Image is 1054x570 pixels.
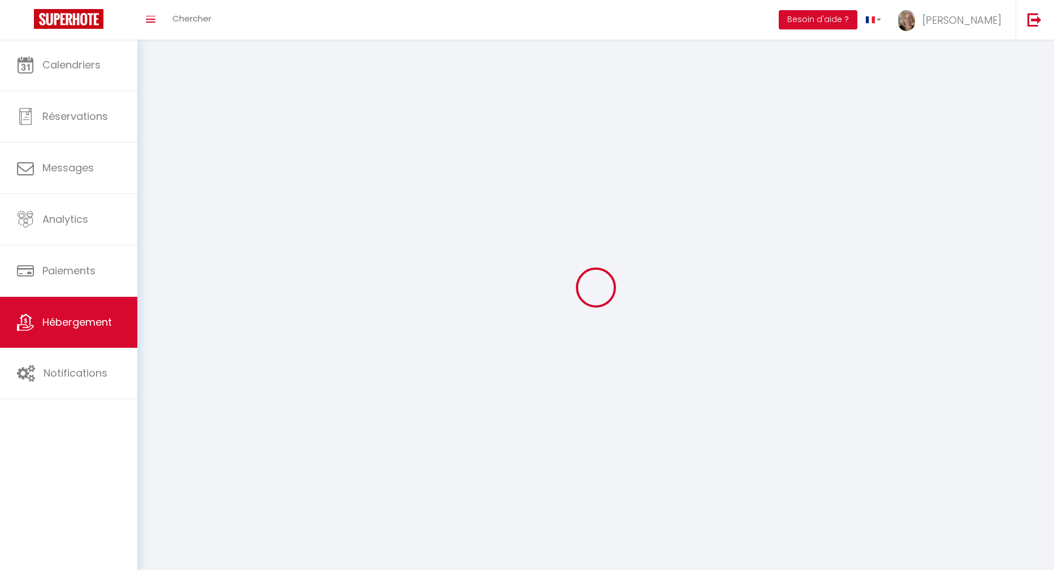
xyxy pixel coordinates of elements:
[9,5,43,38] button: Ouvrir le widget de chat LiveChat
[779,10,857,29] button: Besoin d'aide ?
[34,9,103,29] img: Super Booking
[42,264,96,278] span: Paiements
[922,13,1001,27] span: [PERSON_NAME]
[42,58,101,72] span: Calendriers
[42,161,94,175] span: Messages
[1006,519,1046,562] iframe: Chat
[172,12,211,24] span: Chercher
[42,212,88,226] span: Analytics
[44,366,107,380] span: Notifications
[42,109,108,123] span: Réservations
[1027,12,1042,27] img: logout
[898,10,915,31] img: ...
[42,315,112,329] span: Hébergement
